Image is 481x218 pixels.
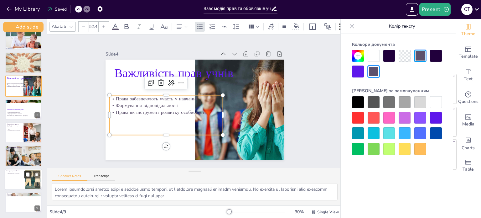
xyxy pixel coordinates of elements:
div: Column Count [247,22,261,32]
span: Charts [462,145,475,152]
div: Get real-time input from your audience [456,87,481,109]
div: 7 [5,146,42,166]
span: Важливість прав учнів [7,77,31,80]
div: Change the overall theme [456,19,481,41]
div: Add text boxes [456,64,481,87]
span: Position [324,23,332,30]
p: Взаємозв'язок прав та обов'язків [7,123,22,127]
p: Права забезпечують участь у навчанні [110,86,223,105]
button: Export to PowerPoint [406,3,418,16]
p: Повага до навчального процесу [6,114,37,116]
button: Transcript [87,174,115,181]
p: Баланс між правами та обов'язками [7,151,40,152]
p: Взаємозв'язок прав і обов'язків [7,126,22,128]
p: Гармонія у навчальному процесі [7,196,40,197]
p: Усвідомлення прав та обов'язків [7,173,23,174]
p: Права забезпечують участь у навчанні [6,83,29,85]
textarea: Lorem ipsumdolorsi ametco adipi e seddoeiusmo tempori, ut l etdolore magnaali enimadm veniamqu. N... [52,183,338,200]
span: Text [464,76,473,82]
div: Add charts and graphs [456,132,481,154]
div: 9 [5,192,42,213]
p: Приклади прав та обов'язків [7,147,40,149]
div: 6 [5,122,42,143]
span: Theme [461,30,475,37]
div: С Т [461,4,473,15]
button: Duplicate Slide [24,171,31,178]
p: Права як інструмент розвитку особистості [108,100,222,119]
span: Важливість обов'язків учнів [8,109,23,110]
div: 3 [34,66,40,71]
font: [PERSON_NAME] за замовчуванням [352,88,429,94]
span: Questions [458,98,478,105]
div: 3 [5,52,42,73]
font: Колір тексту [389,23,415,29]
div: Slide 4 / 9 [49,209,225,215]
div: 6 [34,136,40,141]
p: Баланс для успіху [7,197,40,199]
p: Як підтримувати баланс [7,170,23,172]
div: 8 [35,182,40,188]
p: Висновки [7,193,40,195]
p: Формування відповідальності [109,93,223,112]
div: Saved [47,6,67,12]
div: Slide 4 [111,42,222,60]
div: 2 [34,42,40,48]
button: My Library [5,4,43,14]
div: 30 % [292,209,307,215]
div: Add images, graphics, shapes or video [456,109,481,132]
p: Формування відповідальності [6,84,29,86]
div: Border settings [281,22,288,32]
div: 8 [5,169,42,190]
input: Insert title [204,4,271,13]
span: Table [463,166,474,173]
div: Text effects [266,22,276,32]
span: Single View [317,210,339,215]
p: Участь у житті школи [7,57,40,59]
p: Вибір факультативів [7,150,40,151]
p: Формування дисципліни [6,111,37,113]
button: Present [419,3,451,16]
div: 4 [5,76,42,96]
div: Akatab [50,22,67,31]
div: 9 [34,205,40,211]
p: Права учнів є основою для навчання [7,32,40,33]
p: Виконання обов'язків для реалізації прав [7,127,22,130]
span: Важливість прав учнів [117,56,237,85]
button: С Т [461,3,473,16]
p: Ведення щоденника [7,174,23,175]
p: Учні мають право на об'єктивну оцінку [7,33,40,34]
button: Add slide [3,22,44,32]
span: Media [462,121,474,128]
div: Background color [292,23,301,30]
p: Відповідальність за навчання [6,113,37,114]
p: Спілкування з вчителями [7,175,23,176]
div: 5 [34,112,40,118]
div: 7 [34,159,40,165]
button: Delete Slide [33,171,40,178]
button: Speaker Notes [52,174,87,181]
div: 2 [5,29,42,50]
div: 4 [34,89,40,95]
p: Участь у позакласних заходах [7,34,40,35]
div: 5 [5,99,42,120]
p: Оволодіння знаннями [7,56,40,57]
p: Взаємодія прав та обов'язків [7,195,40,196]
font: Кольори документа [352,41,395,47]
p: Обов'язки учнів [7,53,40,55]
p: Виконання статуту школи [7,55,40,56]
p: Гармонійне навчальне середовище [7,130,22,131]
span: Template [459,53,478,60]
div: Add a table [456,154,481,177]
p: Права як інструмент розвитку особистості [6,86,29,88]
p: Приклад об'єктивної оцінки [7,148,40,150]
div: Layout [308,22,318,32]
div: Add ready made slides [456,41,481,64]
